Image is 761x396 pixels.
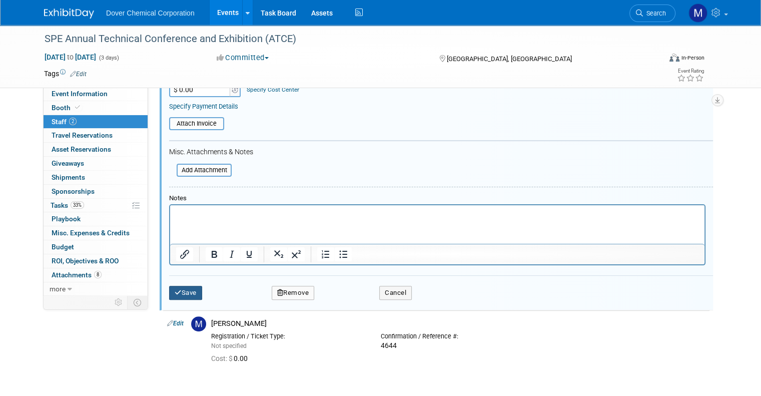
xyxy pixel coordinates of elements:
button: Cancel [379,286,412,300]
a: Sponsorships [44,185,148,198]
div: 4644 [381,341,535,350]
td: Tags [44,69,87,79]
div: SPE Annual Technical Conference and Exhibition (ATCE) [41,30,648,48]
button: Superscript [288,247,305,261]
span: Not specified [211,342,247,349]
span: (3 days) [98,55,119,61]
button: Subscript [270,247,287,261]
a: Edit [167,320,184,327]
div: [PERSON_NAME] [211,319,705,328]
a: ROI, Objectives & ROO [44,254,148,268]
span: Search [643,10,666,17]
span: Sponsorships [52,187,95,195]
button: Committed [213,53,273,63]
span: Travel Reservations [52,131,113,139]
span: Asset Reservations [52,145,111,153]
button: Insert/edit link [176,247,193,261]
img: Format-Inperson.png [669,54,679,62]
a: Booth [44,101,148,115]
td: Personalize Event Tab Strip [110,296,128,309]
span: ROI, Objectives & ROO [52,257,119,265]
td: Toggle Event Tabs [128,296,148,309]
span: Shipments [52,173,85,181]
span: Tasks [51,201,84,209]
div: Misc. Attachments & Notes [169,148,713,157]
span: Giveaways [52,159,84,167]
img: M.jpg [191,316,206,331]
a: Misc. Expenses & Credits [44,226,148,240]
span: Playbook [52,215,81,223]
button: Bullet list [335,247,352,261]
span: Cost: $ [211,354,234,362]
button: Underline [241,247,258,261]
span: Misc. Expenses & Credits [52,229,130,237]
span: 8 [94,271,102,278]
div: Event Rating [677,69,704,74]
a: more [44,282,148,296]
a: Travel Reservations [44,129,148,142]
span: more [50,285,66,293]
a: Playbook [44,212,148,226]
img: Megan Hopkins [688,4,707,23]
a: Shipments [44,171,148,184]
span: Budget [52,243,74,251]
a: Edit [70,71,87,78]
span: [DATE] [DATE] [44,53,97,62]
button: Remove [272,286,315,300]
span: to [66,53,75,61]
div: In-Person [681,54,704,62]
span: Event Information [52,90,108,98]
span: Attachments [52,271,102,279]
iframe: Rich Text Area [170,205,704,244]
i: Booth reservation complete [75,105,80,110]
a: Asset Reservations [44,143,148,156]
button: Italic [223,247,240,261]
span: 0.00 [211,354,252,362]
span: Dover Chemical Corporation [106,9,195,17]
a: Search [629,5,675,22]
img: ExhibitDay [44,9,94,19]
span: Staff [52,118,77,126]
a: Specify Cost Center [247,86,299,93]
span: Booth [52,104,82,112]
span: 2 [69,118,77,125]
div: Registration / Ticket Type: [211,332,366,340]
a: Budget [44,240,148,254]
span: [GEOGRAPHIC_DATA], [GEOGRAPHIC_DATA] [447,55,572,63]
a: Specify Payment Details [169,103,238,110]
button: Bold [206,247,223,261]
div: Event Format [607,52,704,67]
div: Confirmation / Reference #: [381,332,535,340]
a: Event Information [44,87,148,101]
a: Staff2 [44,115,148,129]
button: Save [169,286,202,300]
a: Attachments8 [44,268,148,282]
a: Giveaways [44,157,148,170]
a: Tasks33% [44,199,148,212]
span: 33% [71,201,84,209]
div: Notes [169,194,705,203]
button: Numbered list [317,247,334,261]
